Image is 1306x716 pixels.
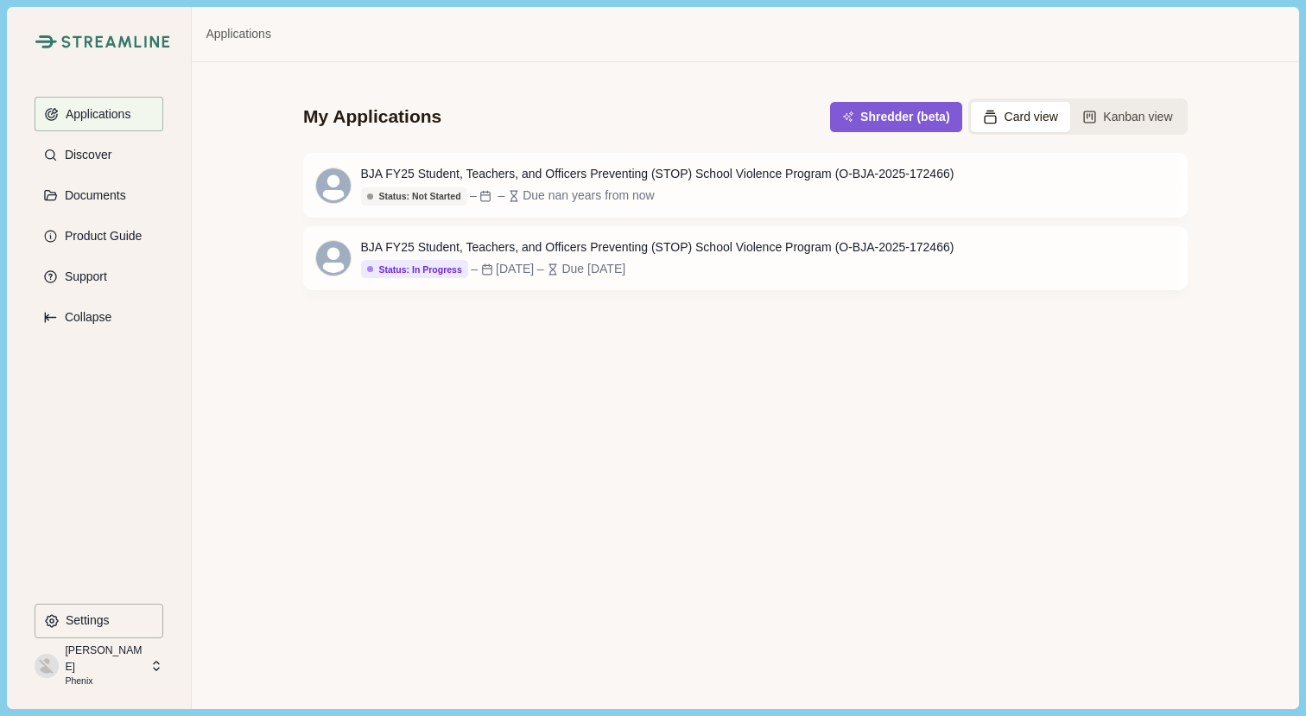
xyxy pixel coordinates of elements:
div: Status: Not Started [367,191,461,202]
div: – [498,187,504,205]
button: Expand [35,300,163,334]
button: Settings [35,604,163,638]
img: Streamline Climate Logo [61,35,170,48]
button: Status: Not Started [361,187,467,206]
a: BJA FY25 Student, Teachers, and Officers Preventing (STOP) School Violence Program (O-BJA-2025-17... [303,226,1188,290]
div: Due [DATE] [561,260,625,278]
p: Collapse [59,310,111,325]
div: BJA FY25 Student, Teachers, and Officers Preventing (STOP) School Violence Program (O-BJA-2025-17... [361,238,954,257]
img: Streamline Climate Logo [35,35,56,48]
svg: avatar [316,168,351,203]
div: My Applications [303,105,441,129]
div: – [471,260,478,278]
a: Settings [35,604,163,644]
div: Due nan years from now [523,187,655,205]
svg: avatar [316,241,351,276]
p: Applications [60,107,131,122]
img: profile picture [35,654,59,678]
p: Support [59,269,107,284]
button: Documents [35,178,163,212]
div: Status: In Progress [367,264,462,276]
button: Discover [35,137,163,172]
div: – [470,187,477,205]
p: Phenix [65,675,144,688]
button: Support [35,259,163,294]
p: [PERSON_NAME] [65,643,144,675]
button: Card view [971,102,1070,132]
p: Product Guide [59,229,143,244]
button: Status: In Progress [361,260,468,278]
a: BJA FY25 Student, Teachers, and Officers Preventing (STOP) School Violence Program (O-BJA-2025-17... [303,153,1188,217]
button: Shredder (beta) [830,102,961,132]
a: Applications [206,25,271,43]
a: Streamline Climate LogoStreamline Climate Logo [35,35,163,48]
button: Kanban view [1070,102,1185,132]
button: Applications [35,97,163,131]
p: Settings [60,613,110,628]
p: Documents [59,188,126,203]
div: BJA FY25 Student, Teachers, and Officers Preventing (STOP) School Violence Program (O-BJA-2025-17... [361,165,954,183]
div: [DATE] [496,260,534,278]
button: Product Guide [35,219,163,253]
p: Discover [59,148,111,162]
div: – [537,260,544,278]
